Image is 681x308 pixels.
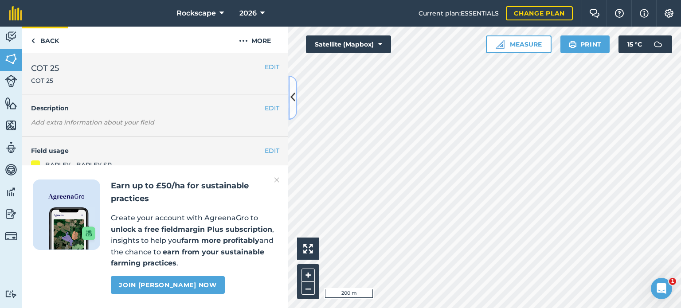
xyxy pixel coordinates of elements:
img: svg+xml;base64,PD94bWwgdmVyc2lvbj0iMS4wIiBlbmNvZGluZz0idXRmLTgiPz4KPCEtLSBHZW5lcmF0b3I6IEFkb2JlIE... [5,75,17,87]
img: svg+xml;base64,PD94bWwgdmVyc2lvbj0iMS4wIiBlbmNvZGluZz0idXRmLTgiPz4KPCEtLSBHZW5lcmF0b3I6IEFkb2JlIE... [5,30,17,43]
h2: Earn up to £50/ha for sustainable practices [111,179,278,205]
img: Screenshot of the Gro app [49,207,95,250]
img: Two speech bubbles overlapping with the left bubble in the forefront [589,9,600,18]
strong: farm more profitably [181,236,259,245]
a: Join [PERSON_NAME] now [111,276,224,294]
img: svg+xml;base64,PHN2ZyB4bWxucz0iaHR0cDovL3d3dy53My5vcmcvMjAwMC9zdmciIHdpZHRoPSIyMiIgaGVpZ2h0PSIzMC... [274,175,279,185]
img: svg+xml;base64,PHN2ZyB4bWxucz0iaHR0cDovL3d3dy53My5vcmcvMjAwMC9zdmciIHdpZHRoPSIxNyIgaGVpZ2h0PSIxNy... [640,8,649,19]
img: fieldmargin Logo [9,6,22,20]
img: svg+xml;base64,PD94bWwgdmVyc2lvbj0iMS4wIiBlbmNvZGluZz0idXRmLTgiPz4KPCEtLSBHZW5lcmF0b3I6IEFkb2JlIE... [5,230,17,242]
div: BARLEY - BARLEY SP [45,160,112,170]
p: Create your account with AgreenaGro to , insights to help you and the chance to . [111,212,278,269]
span: 1 [669,278,676,285]
button: 15 °C [618,35,672,53]
span: COT 25 [31,62,59,74]
button: EDIT [265,146,279,156]
span: 15 ° C [627,35,642,53]
button: Measure [486,35,552,53]
img: svg+xml;base64,PHN2ZyB4bWxucz0iaHR0cDovL3d3dy53My5vcmcvMjAwMC9zdmciIHdpZHRoPSI1NiIgaGVpZ2h0PSI2MC... [5,97,17,110]
span: Rockscape [176,8,216,19]
img: svg+xml;base64,PHN2ZyB4bWxucz0iaHR0cDovL3d3dy53My5vcmcvMjAwMC9zdmciIHdpZHRoPSIxOSIgaGVpZ2h0PSIyNC... [568,39,577,50]
button: More [222,27,288,53]
img: svg+xml;base64,PHN2ZyB4bWxucz0iaHR0cDovL3d3dy53My5vcmcvMjAwMC9zdmciIHdpZHRoPSI5IiBoZWlnaHQ9IjI0Ii... [31,35,35,46]
a: Change plan [506,6,573,20]
span: 2026 [239,8,257,19]
strong: unlock a free fieldmargin Plus subscription [111,225,272,234]
h4: Field usage [31,146,265,156]
img: svg+xml;base64,PD94bWwgdmVyc2lvbj0iMS4wIiBlbmNvZGluZz0idXRmLTgiPz4KPCEtLSBHZW5lcmF0b3I6IEFkb2JlIE... [5,185,17,199]
strong: earn from your sustainable farming practices [111,248,264,268]
img: svg+xml;base64,PD94bWwgdmVyc2lvbj0iMS4wIiBlbmNvZGluZz0idXRmLTgiPz4KPCEtLSBHZW5lcmF0b3I6IEFkb2JlIE... [5,141,17,154]
span: Current plan : ESSENTIALS [419,8,499,18]
img: svg+xml;base64,PHN2ZyB4bWxucz0iaHR0cDovL3d3dy53My5vcmcvMjAwMC9zdmciIHdpZHRoPSIyMCIgaGVpZ2h0PSIyNC... [239,35,248,46]
img: svg+xml;base64,PD94bWwgdmVyc2lvbj0iMS4wIiBlbmNvZGluZz0idXRmLTgiPz4KPCEtLSBHZW5lcmF0b3I6IEFkb2JlIE... [5,207,17,221]
button: Satellite (Mapbox) [306,35,391,53]
img: A question mark icon [614,9,625,18]
iframe: Intercom live chat [651,278,672,299]
img: svg+xml;base64,PD94bWwgdmVyc2lvbj0iMS4wIiBlbmNvZGluZz0idXRmLTgiPz4KPCEtLSBHZW5lcmF0b3I6IEFkb2JlIE... [649,35,667,53]
button: EDIT [265,103,279,113]
img: Four arrows, one pointing top left, one top right, one bottom right and the last bottom left [303,244,313,253]
button: Print [560,35,610,53]
button: + [301,269,315,282]
em: Add extra information about your field [31,118,154,126]
img: svg+xml;base64,PD94bWwgdmVyc2lvbj0iMS4wIiBlbmNvZGluZz0idXRmLTgiPz4KPCEtLSBHZW5lcmF0b3I6IEFkb2JlIE... [5,290,17,298]
img: svg+xml;base64,PHN2ZyB4bWxucz0iaHR0cDovL3d3dy53My5vcmcvMjAwMC9zdmciIHdpZHRoPSI1NiIgaGVpZ2h0PSI2MC... [5,52,17,66]
a: Back [22,27,68,53]
h4: Description [31,103,279,113]
button: EDIT [265,62,279,72]
img: A cog icon [664,9,674,18]
img: svg+xml;base64,PD94bWwgdmVyc2lvbj0iMS4wIiBlbmNvZGluZz0idXRmLTgiPz4KPCEtLSBHZW5lcmF0b3I6IEFkb2JlIE... [5,163,17,176]
button: – [301,282,315,295]
img: Ruler icon [496,40,505,49]
span: COT 25 [31,76,59,85]
img: svg+xml;base64,PHN2ZyB4bWxucz0iaHR0cDovL3d3dy53My5vcmcvMjAwMC9zdmciIHdpZHRoPSI1NiIgaGVpZ2h0PSI2MC... [5,119,17,132]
